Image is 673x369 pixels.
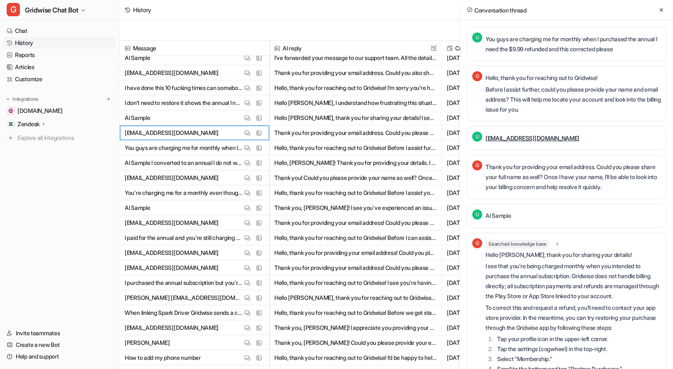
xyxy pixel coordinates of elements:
[3,61,116,73] a: Articles
[274,80,436,95] button: Hello, thank you for reaching out to Gridwise! I’m sorry you’re having such a frustrating experie...
[486,135,579,142] a: [EMAIL_ADDRESS][DOMAIN_NAME]
[12,96,38,102] p: Integrations
[17,120,39,128] p: Zendesk
[445,275,513,290] span: [DATE] 11:19AM
[3,37,116,49] a: History
[274,245,436,260] button: Hello, thank you for providing your email address! Could you please share your name as well? Once...
[274,65,436,80] button: Thank you for providing your email address. Could you also share your name so I can make sure our...
[445,41,513,56] span: Created at
[274,350,436,365] button: Hello, thank you for reaching out to Gridwise! I’d be happy to help you add your phone number. Be...
[445,125,513,140] span: [DATE] 11:25AM
[25,4,78,16] span: Gridwise Chat Bot
[125,80,242,95] p: I have done this 10 fucking times can somebody call me
[3,25,116,37] a: Chat
[125,170,219,185] p: [EMAIL_ADDRESS][DOMAIN_NAME]
[486,250,661,260] p: Hello [PERSON_NAME], thank you for sharing your details!
[274,305,436,320] button: Hello, thank you for reaching out to Gridwise! Before we get started, could you please provide yo...
[445,140,513,155] span: [DATE] 11:25AM
[445,200,513,215] span: [DATE] 11:21AM
[486,73,661,83] p: Hello, thank you for reaching out to Gridwise!
[274,170,436,185] button: Thank you! Could you please provide your name as well? Once I have your name, I can look into you...
[274,110,436,125] button: Hello [PERSON_NAME], thank you for sharing your details! I see that you’re being charged monthly ...
[472,132,482,142] span: U
[125,185,242,200] p: You're charging me for a monthly even though I paid for annual. I checked and there is no way und...
[445,215,513,230] span: [DATE] 11:21AM
[3,49,116,61] a: Reports
[274,215,436,230] button: Thank you for providing your email address! Could you please also share your name so I can look u...
[274,95,436,110] button: Hello [PERSON_NAME], I understand how frustrating this situation is. Gridwise does not have acces...
[3,327,116,339] a: Invite teammates
[274,275,436,290] button: Hello, thank you for reaching out to Gridwise! I see you're having an issue where you purchased t...
[445,260,513,275] span: [DATE] 11:19AM
[472,209,482,219] span: U
[274,335,436,350] button: Thank you, [PERSON_NAME]! Could you please provide your email address as well? Once I have it, I’...
[125,320,219,335] p: [EMAIL_ADDRESS][DOMAIN_NAME]
[486,211,511,221] p: Al Sample
[486,261,661,301] p: I see that you’re being charged monthly when you intended to purchase the annual subscription. Gr...
[125,350,201,365] p: How to add my phone number
[274,140,436,155] button: Hello, thank you for reaching out to Gridwise! Before I assist further, could you please provide ...
[3,351,116,362] a: Help and support
[445,230,513,245] span: [DATE] 11:20AM
[125,125,219,140] p: [EMAIL_ADDRESS][DOMAIN_NAME]
[472,71,482,81] span: G
[3,73,116,85] a: Customize
[3,339,116,351] a: Create a new Bot
[125,260,219,275] p: [EMAIL_ADDRESS][DOMAIN_NAME]
[445,320,513,335] span: [DATE] 10:10AM
[445,155,513,170] span: [DATE] 11:23AM
[3,132,116,144] a: Explore all integrations
[486,34,661,54] p: You guys are charging me for monthly when I purchased the annual I need the $9.99 refunded and th...
[486,162,661,192] p: Thank you for providing your email address. Could you please share your full name as well? Once I...
[274,290,436,305] button: Hello [PERSON_NAME], thank you for reaching out to Gridwise! We apologize for the inconvenience. ...
[8,108,13,113] img: gridwise.io
[125,200,150,215] p: Al Sample
[274,230,436,245] button: Hello, thank you for reaching out to Gridwise! Before I can assist you with your billing issue, c...
[125,110,150,125] p: Al Sample
[125,335,170,350] p: [PERSON_NAME]
[125,50,150,65] p: Al Sample
[274,50,436,65] button: I’ve forwarded your message to our support team. All the details from this conversation have been...
[125,215,219,230] p: [EMAIL_ADDRESS][DOMAIN_NAME]
[445,335,513,350] span: [DATE] 10:09AM
[445,110,513,125] span: [DATE] 11:25AM
[445,245,513,260] span: [DATE] 11:19AM
[486,85,661,115] p: Before I assist further, could you please provide your name and email address? This will help me ...
[472,160,482,170] span: G
[5,96,11,102] img: expand menu
[274,125,436,140] button: Thank you for providing your email address. Could you please share your full name as well? Once I...
[486,303,661,333] p: To correct this and request a refund, you’ll need to contact your app store provider. In the mean...
[472,238,482,248] span: G
[125,95,242,110] p: I don't need to restore it shows the annual I need you to stop charging me monthly and refund wha...
[495,344,661,354] li: Tap the settings (cogwheel) in the top-right.
[7,3,20,16] span: G
[472,32,482,42] span: U
[8,122,13,127] img: Zendesk
[106,96,111,102] img: menu_add.svg
[17,131,113,145] span: Explore all integrations
[486,240,549,248] span: Searched knowledge base
[274,185,436,200] button: Hello, thank you for reaching out to Gridwise! Before I assist you with your refund request, coul...
[274,200,436,215] button: Thank you, [PERSON_NAME]! I see you've experienced an issue where you paid for the annual subscri...
[125,140,242,155] p: You guys are charging me for monthly when I purchased the annual I need the $9.99 refunded and th...
[445,350,513,365] span: [DATE] 10:09AM
[273,41,438,56] span: AI reply
[7,134,15,142] img: explore all integrations
[445,50,513,65] span: [DATE] 11:29AM
[125,155,242,170] p: Al Sample I converted to an annual I do not want to lose my data
[3,105,116,117] a: gridwise.io[DOMAIN_NAME]
[3,95,41,103] button: Integrations
[445,185,513,200] span: [DATE] 11:22AM
[125,230,242,245] p: I paid for the annual and you're still charging monthly
[495,334,661,344] li: Tap your profile icon in the upper-left corner.
[495,354,661,364] li: Select "Membership."
[274,320,436,335] button: Thank you, [PERSON_NAME]! I appreciate you providing your email. At this time, there isn’t a spec...
[445,95,513,110] span: [DATE] 11:26AM
[445,65,513,80] span: [DATE] 11:28AM
[133,5,151,14] div: History
[445,80,513,95] span: [DATE] 11:28AM
[445,305,513,320] span: [DATE] 10:14AM
[125,275,242,290] p: I purchased the annual subscription but you're still charging me for the monthly
[125,65,219,80] p: [EMAIL_ADDRESS][DOMAIN_NAME]
[274,155,436,170] button: Hello, [PERSON_NAME]! Thank you for providing your details. I understand your concern about being...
